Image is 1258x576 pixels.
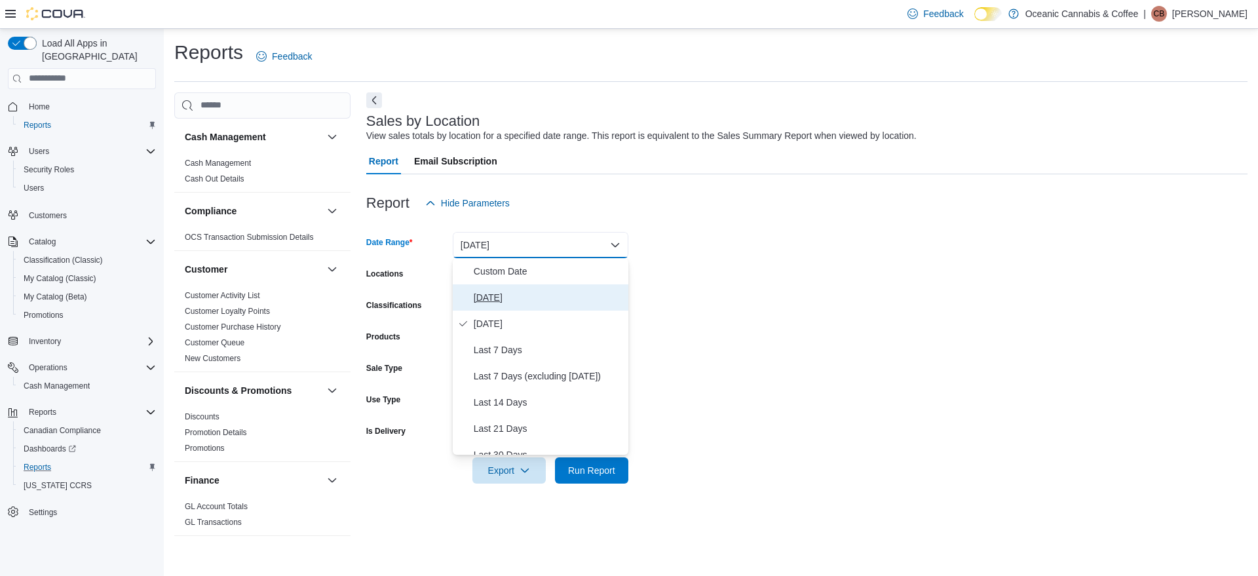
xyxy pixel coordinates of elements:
[24,164,74,175] span: Security Roles
[185,518,242,527] a: GL Transactions
[185,548,322,561] button: Inventory
[324,261,340,277] button: Customer
[272,50,312,63] span: Feedback
[185,354,240,363] a: New Customers
[18,459,56,475] a: Reports
[13,421,161,440] button: Canadian Compliance
[18,307,156,323] span: Promotions
[13,476,161,495] button: [US_STATE] CCRS
[24,234,61,250] button: Catalog
[324,383,340,398] button: Discounts & Promotions
[453,232,628,258] button: [DATE]
[324,129,340,145] button: Cash Management
[18,459,156,475] span: Reports
[18,271,156,286] span: My Catalog (Classic)
[453,258,628,455] div: Select listbox
[174,229,351,250] div: Compliance
[185,412,219,422] span: Discounts
[366,113,480,129] h3: Sales by Location
[185,428,247,437] a: Promotion Details
[474,263,623,279] span: Custom Date
[185,306,270,317] span: Customer Loyalty Points
[13,269,161,288] button: My Catalog (Classic)
[24,144,54,159] button: Users
[185,501,248,512] span: GL Account Totals
[3,205,161,224] button: Customers
[13,161,161,179] button: Security Roles
[185,158,251,168] span: Cash Management
[251,43,317,69] a: Feedback
[366,92,382,108] button: Next
[24,381,90,391] span: Cash Management
[185,517,242,528] span: GL Transactions
[18,478,97,493] a: [US_STATE] CCRS
[29,336,61,347] span: Inventory
[37,37,156,63] span: Load All Apps in [GEOGRAPHIC_DATA]
[18,180,49,196] a: Users
[24,292,87,302] span: My Catalog (Beta)
[185,384,322,397] button: Discounts & Promotions
[24,98,156,115] span: Home
[24,404,62,420] button: Reports
[185,263,322,276] button: Customer
[441,197,510,210] span: Hide Parameters
[3,503,161,522] button: Settings
[18,423,106,438] a: Canadian Compliance
[18,289,92,305] a: My Catalog (Beta)
[18,378,156,394] span: Cash Management
[29,146,49,157] span: Users
[324,547,340,562] button: Inventory
[472,457,546,484] button: Export
[185,412,219,421] a: Discounts
[185,159,251,168] a: Cash Management
[18,378,95,394] a: Cash Management
[185,174,244,183] a: Cash Out Details
[3,233,161,251] button: Catalog
[923,7,963,20] span: Feedback
[1025,6,1139,22] p: Oceanic Cannabis & Coffee
[24,480,92,491] span: [US_STATE] CCRS
[174,39,243,66] h1: Reports
[174,499,351,535] div: Finance
[174,155,351,192] div: Cash Management
[24,255,103,265] span: Classification (Classic)
[13,306,161,324] button: Promotions
[185,232,314,242] span: OCS Transaction Submission Details
[474,394,623,410] span: Last 14 Days
[366,363,402,374] label: Sale Type
[18,289,156,305] span: My Catalog (Beta)
[1172,6,1248,22] p: [PERSON_NAME]
[185,291,260,300] a: Customer Activity List
[13,377,161,395] button: Cash Management
[29,102,50,112] span: Home
[29,237,56,247] span: Catalog
[29,407,56,417] span: Reports
[24,360,156,375] span: Operations
[185,474,219,487] h3: Finance
[324,472,340,488] button: Finance
[185,337,244,348] span: Customer Queue
[24,310,64,320] span: Promotions
[8,92,156,556] nav: Complex example
[29,362,67,373] span: Operations
[26,7,85,20] img: Cova
[185,322,281,332] a: Customer Purchase History
[24,120,51,130] span: Reports
[13,251,161,269] button: Classification (Classic)
[13,288,161,306] button: My Catalog (Beta)
[185,353,240,364] span: New Customers
[185,204,322,218] button: Compliance
[3,97,161,116] button: Home
[29,210,67,221] span: Customers
[366,129,917,143] div: View sales totals by location for a specified date range. This report is equivalent to the Sales ...
[18,252,156,268] span: Classification (Classic)
[18,423,156,438] span: Canadian Compliance
[3,332,161,351] button: Inventory
[366,195,410,211] h3: Report
[568,464,615,477] span: Run Report
[18,117,156,133] span: Reports
[24,360,73,375] button: Operations
[24,99,55,115] a: Home
[18,252,108,268] a: Classification (Classic)
[414,148,497,174] span: Email Subscription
